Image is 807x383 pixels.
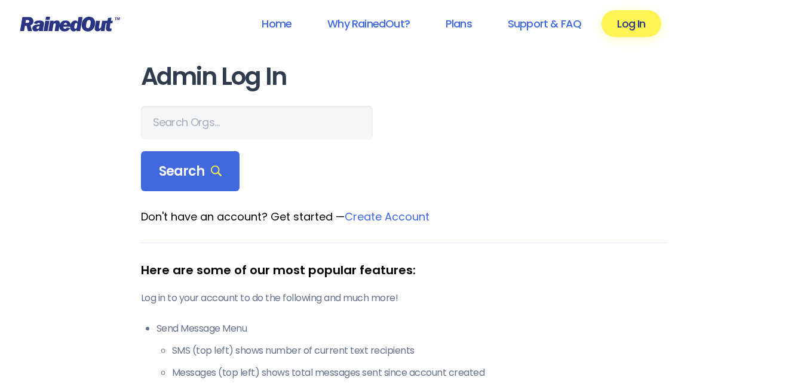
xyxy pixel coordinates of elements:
[602,10,661,37] a: Log In
[172,344,667,358] li: SMS (top left) shows number of current text recipients
[141,291,667,305] p: Log in to your account to do the following and much more!
[141,106,373,139] input: Search Orgs…
[246,10,307,37] a: Home
[159,163,222,180] span: Search
[141,63,667,90] h1: Admin Log In
[141,261,667,279] div: Here are some of our most popular features:
[141,151,240,192] div: Search
[312,10,425,37] a: Why RainedOut?
[172,366,667,380] li: Messages (top left) shows total messages sent since account created
[430,10,487,37] a: Plans
[345,209,429,224] a: Create Account
[492,10,597,37] a: Support & FAQ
